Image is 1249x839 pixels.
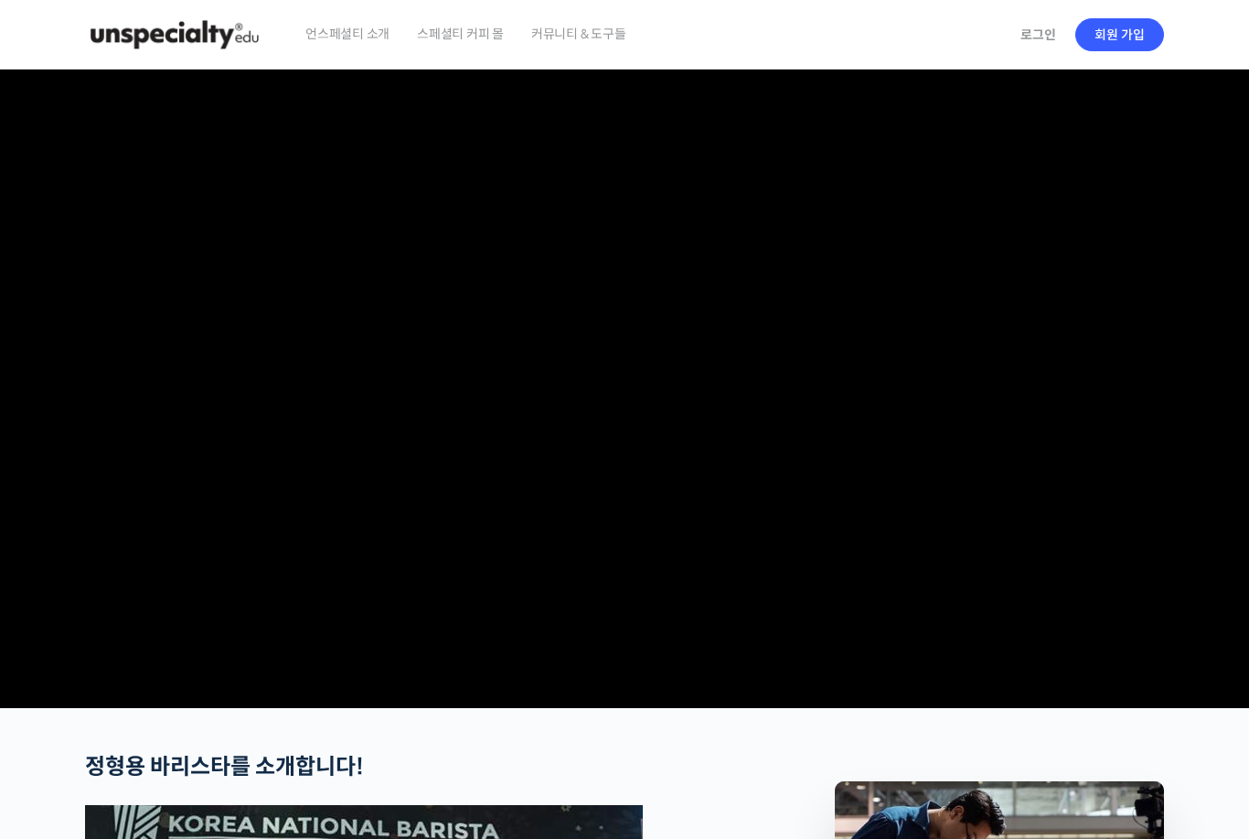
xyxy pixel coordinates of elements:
a: 회원 가입 [1075,18,1164,51]
a: 로그인 [1009,14,1067,56]
strong: 정형용 바리스타를 소개합니다! [85,753,364,780]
